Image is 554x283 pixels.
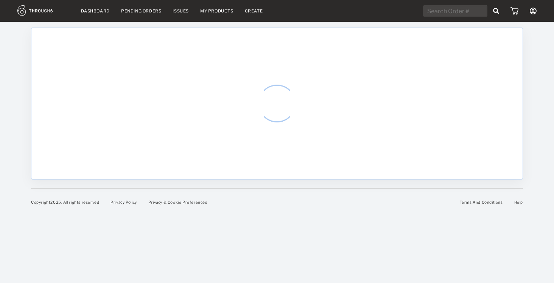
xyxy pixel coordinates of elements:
[200,8,233,14] a: My Products
[514,200,523,204] a: Help
[510,7,518,15] img: icon_cart.dab5cea1.svg
[148,200,207,204] a: Privacy & Cookie Preferences
[17,5,70,16] img: logo.1c10ca64.svg
[245,8,263,14] a: Create
[121,8,161,14] a: Pending Orders
[423,5,487,17] input: Search Order #
[110,200,137,204] a: Privacy Policy
[31,200,99,204] span: Copyright 2025 . All rights reserved
[460,200,503,204] a: Terms And Conditions
[173,8,189,14] a: Issues
[81,8,110,14] a: Dashboard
